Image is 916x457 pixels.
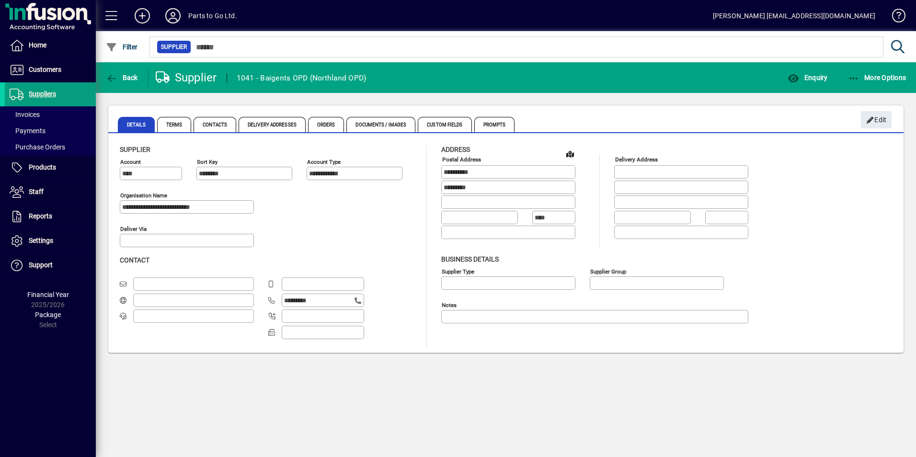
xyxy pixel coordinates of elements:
span: Orders [308,117,344,132]
span: Terms [157,117,192,132]
a: Staff [5,180,96,204]
button: More Options [846,69,909,86]
a: Invoices [5,106,96,123]
span: Address [441,146,470,153]
span: Back [106,74,138,81]
button: Add [127,7,158,24]
mat-label: Supplier group [590,268,626,274]
a: Home [5,34,96,57]
span: Customers [29,66,61,73]
mat-label: Account Type [307,159,341,165]
button: Back [103,69,140,86]
span: Reports [29,212,52,220]
span: Home [29,41,46,49]
div: [PERSON_NAME] [EMAIL_ADDRESS][DOMAIN_NAME] [713,8,875,23]
span: Products [29,163,56,171]
div: Parts to Go Ltd. [188,8,237,23]
a: Knowledge Base [885,2,904,33]
span: Documents / Images [346,117,415,132]
span: Financial Year [27,291,69,298]
span: Contacts [194,117,236,132]
div: Supplier [156,70,217,85]
span: Suppliers [29,90,56,98]
span: Purchase Orders [10,143,65,151]
span: Package [35,311,61,319]
a: Reports [5,205,96,228]
span: Edit [866,112,887,128]
span: Staff [29,188,44,195]
span: Custom Fields [418,117,471,132]
mat-label: Notes [442,301,457,308]
span: Delivery Addresses [239,117,306,132]
button: Profile [158,7,188,24]
a: Settings [5,229,96,253]
span: Settings [29,237,53,244]
span: Details [118,117,155,132]
span: Contact [120,256,149,264]
app-page-header-button: Back [96,69,149,86]
span: Support [29,261,53,269]
span: Payments [10,127,46,135]
button: Edit [861,111,892,128]
span: Supplier [161,42,187,52]
button: Enquiry [785,69,830,86]
span: Filter [106,43,138,51]
span: Enquiry [788,74,827,81]
a: Products [5,156,96,180]
span: Supplier [120,146,150,153]
div: 1041 - Baigents OPD (Northland OPD) [237,70,366,86]
a: Customers [5,58,96,82]
a: Payments [5,123,96,139]
span: Business details [441,255,499,263]
a: View on map [562,146,578,161]
a: Support [5,253,96,277]
mat-label: Sort key [197,159,218,165]
mat-label: Deliver via [120,226,147,232]
button: Filter [103,38,140,56]
span: Invoices [10,111,40,118]
a: Purchase Orders [5,139,96,155]
mat-label: Organisation name [120,192,167,199]
span: More Options [848,74,906,81]
mat-label: Account [120,159,141,165]
span: Prompts [474,117,515,132]
mat-label: Supplier type [442,268,474,274]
